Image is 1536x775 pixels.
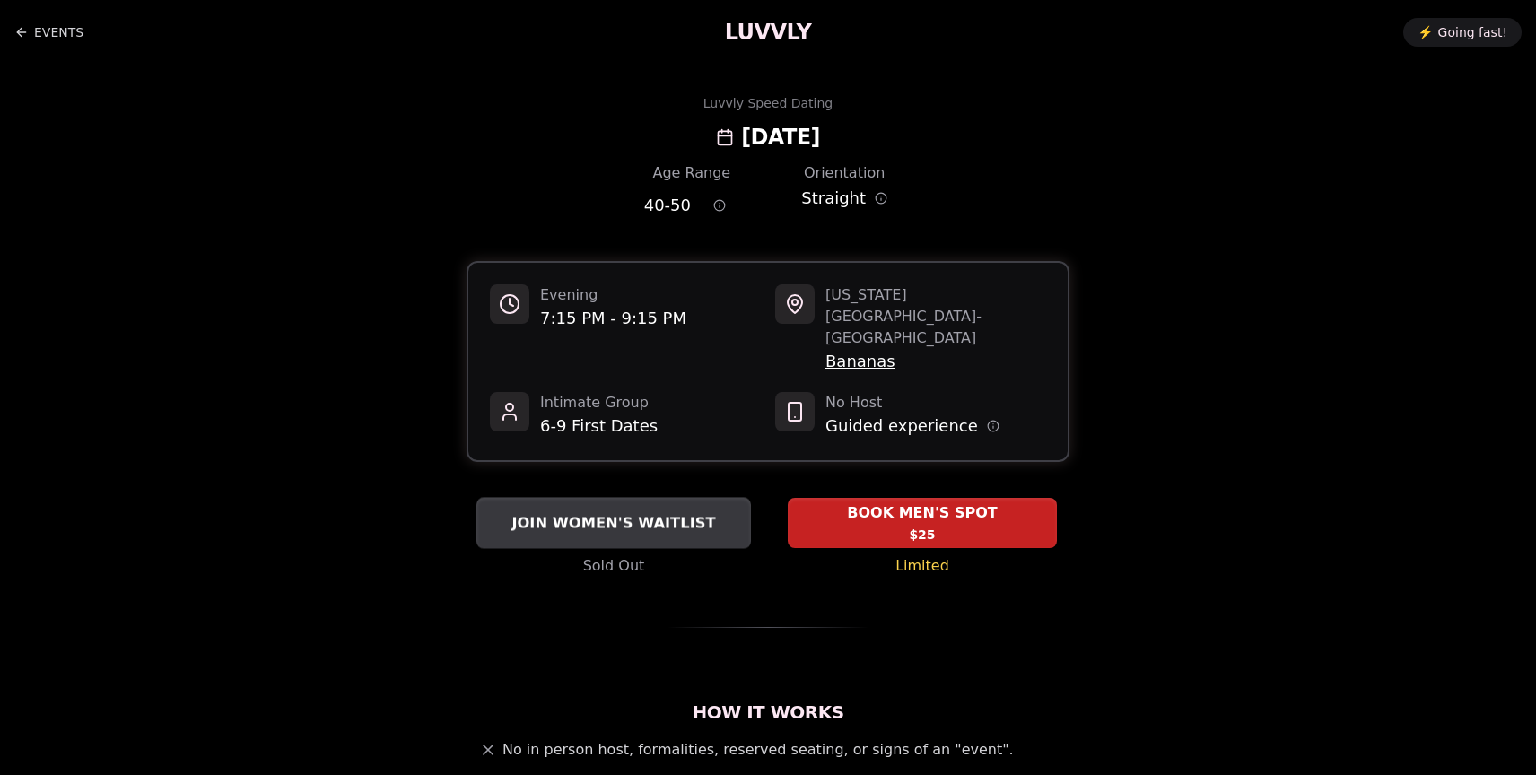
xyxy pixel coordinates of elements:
span: 6-9 First Dates [540,414,658,439]
span: JOIN WOMEN'S WAITLIST [508,512,719,534]
a: LUVVLY [725,18,811,47]
div: Orientation [797,162,892,184]
span: [US_STATE][GEOGRAPHIC_DATA] - [GEOGRAPHIC_DATA] [825,284,1046,349]
span: Going fast! [1438,23,1507,41]
span: Sold Out [583,555,645,577]
span: $25 [909,526,935,544]
span: Evening [540,284,686,306]
button: Orientation information [875,192,887,205]
h2: How It Works [467,700,1069,725]
button: Age range information [700,186,739,225]
div: Luvvly Speed Dating [703,94,833,112]
span: Bananas [825,349,1046,374]
button: BOOK MEN'S SPOT - Limited [788,498,1057,548]
div: Age Range [644,162,739,184]
h2: [DATE] [741,123,820,152]
button: Host information [987,420,999,432]
span: 7:15 PM - 9:15 PM [540,306,686,331]
span: No in person host, formalities, reserved seating, or signs of an "event". [502,739,1014,761]
span: 40 - 50 [644,193,691,218]
span: No Host [825,392,999,414]
span: ⚡️ [1418,23,1433,41]
span: Straight [801,186,866,211]
button: JOIN WOMEN'S WAITLIST - Sold Out [476,497,751,548]
span: Guided experience [825,414,978,439]
span: Limited [895,555,949,577]
a: Back to events [14,14,83,50]
span: Intimate Group [540,392,658,414]
span: BOOK MEN'S SPOT [843,502,1000,524]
